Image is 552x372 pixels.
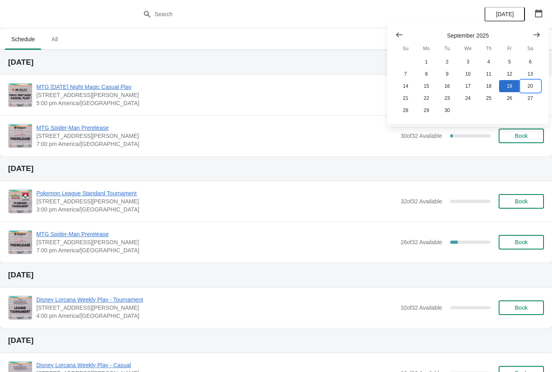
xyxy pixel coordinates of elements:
[395,41,416,56] th: Sunday
[36,312,396,320] span: 4:00 pm America/[GEOGRAPHIC_DATA]
[515,133,528,139] span: Book
[395,92,416,104] button: Sunday September 21 2025
[8,83,32,107] img: MTG Friday Night Magic Casual Play | 2040 Louetta Rd Ste I Spring, TX 77388 | 5:00 pm America/Chi...
[437,68,457,80] button: Tuesday September 9 2025
[36,124,396,132] span: MTG Spider-Man Prerelease
[416,80,436,92] button: Monday September 15 2025
[416,56,436,68] button: Monday September 1 2025
[520,92,541,104] button: Saturday September 27 2025
[400,133,442,139] span: 30 of 32 Available
[437,104,457,116] button: Tuesday September 30 2025
[416,104,436,116] button: Monday September 29 2025
[515,304,528,311] span: Book
[437,56,457,68] button: Tuesday September 2 2025
[478,41,499,56] th: Thursday
[8,190,32,213] img: Pokemon League Standard Tournament | 2040 Louetta Rd Ste I Spring, TX 77388 | 3:00 pm America/Chi...
[499,56,520,68] button: Friday September 5 2025
[499,80,520,92] button: Friday September 19 2025
[8,336,544,345] h2: [DATE]
[515,239,528,245] span: Book
[499,194,544,209] button: Book
[529,27,544,42] button: Show next month, October 2025
[8,230,32,254] img: MTG Spider-Man Prerelease | 2040 Louetta Rd Ste I Spring, TX 77388 | 7:00 pm America/Chicago
[437,41,457,56] th: Tuesday
[395,68,416,80] button: Sunday September 7 2025
[478,68,499,80] button: Thursday September 11 2025
[8,58,544,66] h2: [DATE]
[5,32,41,46] span: Schedule
[416,92,436,104] button: Monday September 22 2025
[437,92,457,104] button: Tuesday September 23 2025
[36,230,396,238] span: MTG Spider-Man Prerelease
[36,238,396,246] span: [STREET_ADDRESS][PERSON_NAME]
[515,198,528,205] span: Book
[457,56,478,68] button: Wednesday September 3 2025
[44,32,65,46] span: All
[36,246,396,254] span: 7:00 pm America/[GEOGRAPHIC_DATA]
[485,7,525,21] button: [DATE]
[392,27,407,42] button: Show previous month, August 2025
[520,80,541,92] button: Saturday September 20 2025
[520,41,541,56] th: Saturday
[478,56,499,68] button: Thursday September 4 2025
[154,7,414,21] input: Search
[36,140,396,148] span: 7:00 pm America/[GEOGRAPHIC_DATA]
[499,92,520,104] button: Friday September 26 2025
[36,205,396,213] span: 3:00 pm America/[GEOGRAPHIC_DATA]
[499,41,520,56] th: Friday
[499,129,544,143] button: Book
[416,68,436,80] button: Monday September 8 2025
[400,304,442,311] span: 32 of 32 Available
[36,189,396,197] span: Pokemon League Standard Tournament
[496,11,514,17] span: [DATE]
[395,80,416,92] button: Sunday September 14 2025
[499,235,544,249] button: Book
[36,91,396,99] span: [STREET_ADDRESS][PERSON_NAME]
[36,304,396,312] span: [STREET_ADDRESS][PERSON_NAME]
[400,198,442,205] span: 32 of 32 Available
[499,300,544,315] button: Book
[437,80,457,92] button: Tuesday September 16 2025
[36,99,396,107] span: 5:00 pm America/[GEOGRAPHIC_DATA]
[36,197,396,205] span: [STREET_ADDRESS][PERSON_NAME]
[457,92,478,104] button: Wednesday September 24 2025
[36,132,396,140] span: [STREET_ADDRESS][PERSON_NAME]
[457,80,478,92] button: Wednesday September 17 2025
[499,68,520,80] button: Friday September 12 2025
[8,165,544,173] h2: [DATE]
[8,271,544,279] h2: [DATE]
[8,296,32,319] img: Disney Lorcana Weekly Play - Tournament | 2040 Louetta Rd Ste I Spring, TX 77388 | 4:00 pm Americ...
[520,68,541,80] button: Saturday September 13 2025
[416,41,436,56] th: Monday
[36,83,396,91] span: MTG [DATE] Night Magic Casual Play
[36,361,396,369] span: Disney Lorcana Weekly Play - Casual
[478,80,499,92] button: Thursday September 18 2025
[520,56,541,68] button: Saturday September 6 2025
[400,239,442,245] span: 26 of 32 Available
[8,124,32,148] img: MTG Spider-Man Prerelease | 2040 Louetta Rd Ste I Spring, TX 77388 | 7:00 pm America/Chicago
[457,68,478,80] button: Wednesday September 10 2025
[478,92,499,104] button: Thursday September 25 2025
[395,104,416,116] button: Sunday September 28 2025
[457,41,478,56] th: Wednesday
[36,296,396,304] span: Disney Lorcana Weekly Play - Tournament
